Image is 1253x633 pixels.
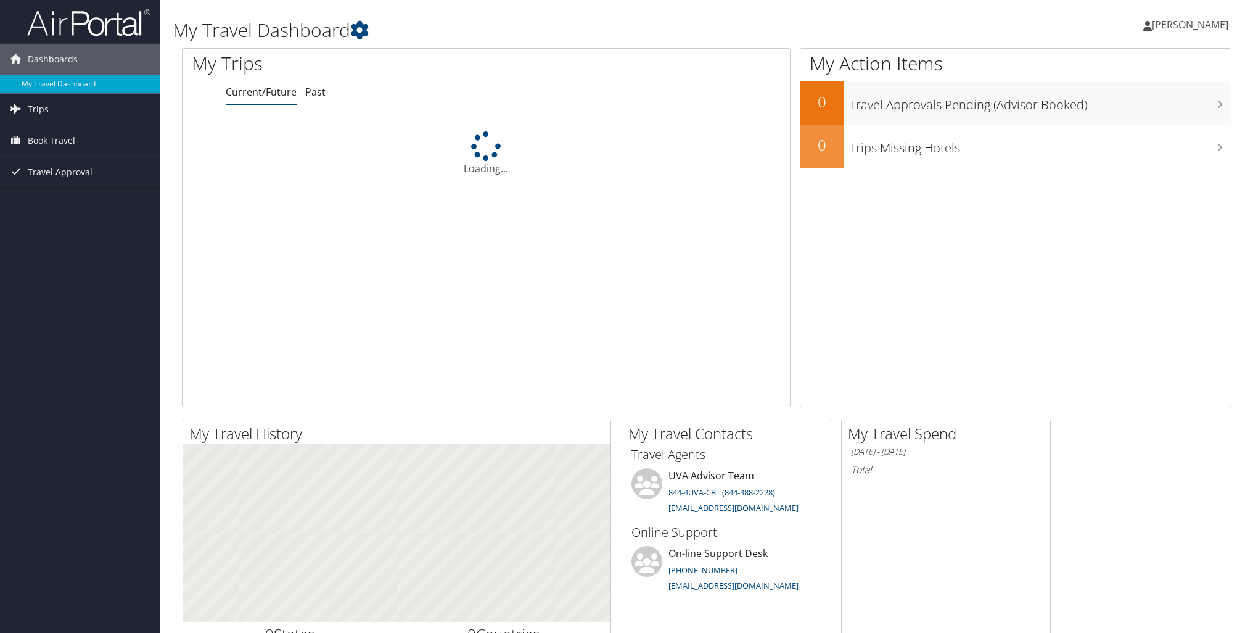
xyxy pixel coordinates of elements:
h2: 0 [800,134,844,155]
h3: Travel Approvals Pending (Advisor Booked) [850,90,1231,114]
h2: 0 [800,91,844,112]
a: [EMAIL_ADDRESS][DOMAIN_NAME] [668,580,799,591]
a: 0Travel Approvals Pending (Advisor Booked) [800,81,1231,125]
h1: My Travel Dashboard [173,17,885,43]
h3: Trips Missing Hotels [850,133,1231,157]
span: [PERSON_NAME] [1152,18,1228,31]
a: Past [305,85,326,99]
h2: My Travel History [189,423,610,444]
h1: My Trips [192,51,527,77]
a: [PHONE_NUMBER] [668,565,737,576]
img: airportal-logo.png [27,8,150,37]
div: Loading... [183,131,790,176]
a: 0Trips Missing Hotels [800,125,1231,168]
a: 844-4UVA-CBT (844-488-2228) [668,487,775,498]
a: [EMAIL_ADDRESS][DOMAIN_NAME] [668,502,799,513]
a: Current/Future [226,85,297,99]
h6: [DATE] - [DATE] [851,446,1041,458]
h2: My Travel Contacts [628,423,831,444]
h6: Total [851,463,1041,476]
a: [PERSON_NAME] [1143,6,1241,43]
span: Trips [28,94,49,125]
h3: Online Support [631,524,821,541]
h3: Travel Agents [631,446,821,463]
li: On-line Support Desk [625,546,828,597]
span: Travel Approval [28,157,92,188]
span: Dashboards [28,44,78,75]
h2: My Travel Spend [848,423,1050,444]
h1: My Action Items [800,51,1231,77]
li: UVA Advisor Team [625,468,828,519]
span: Book Travel [28,125,75,156]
